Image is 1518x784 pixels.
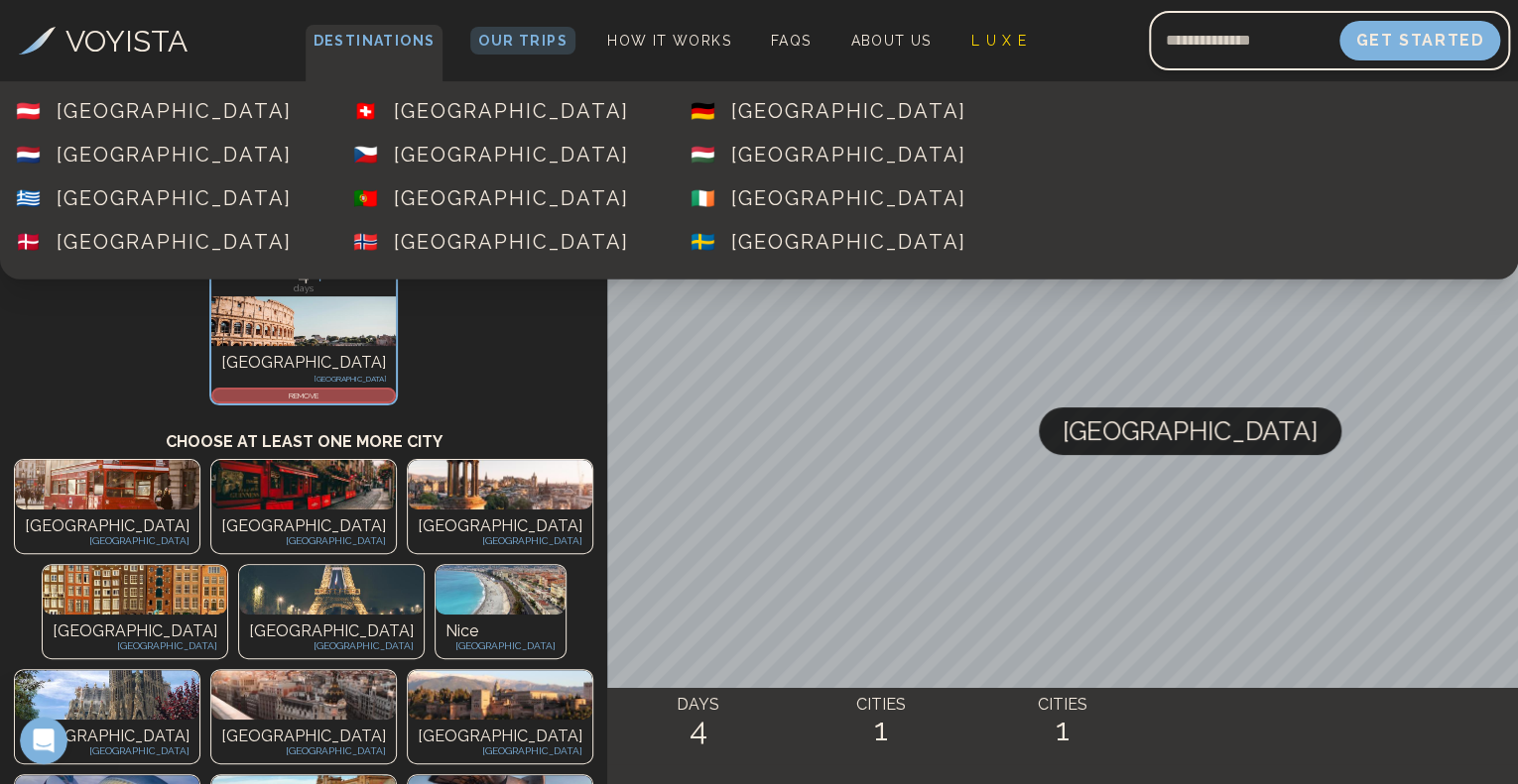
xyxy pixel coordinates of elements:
img: Photo of undefined [436,565,566,615]
a: 🇭🇺[GEOGRAPHIC_DATA] [675,133,1012,176]
p: [GEOGRAPHIC_DATA] [25,533,190,548]
a: 🇵🇹[GEOGRAPHIC_DATA] [337,176,675,220]
img: Photo of undefined [408,670,592,720]
h4: CITIES [971,693,1154,717]
p: [GEOGRAPHIC_DATA] [445,638,556,653]
div: 🇸🇪 [691,228,731,256]
a: How It Works [599,27,739,55]
a: 🇸🇪[GEOGRAPHIC_DATA] [675,220,1012,264]
div: 🇩🇪 [691,97,731,125]
p: [GEOGRAPHIC_DATA] [418,743,582,758]
h3: VOYISTA [65,19,188,63]
p: [GEOGRAPHIC_DATA] [221,514,386,538]
span: Our Trips [478,33,568,49]
button: Get Started [1339,21,1500,60]
img: Photo of undefined [211,460,396,509]
p: [GEOGRAPHIC_DATA] [249,638,414,653]
img: Photo of undefined [43,565,227,615]
p: [GEOGRAPHIC_DATA] [25,514,190,538]
p: [GEOGRAPHIC_DATA] [221,375,386,383]
img: Voyista Logo [19,27,56,55]
img: Photo of undefined [408,460,592,509]
span: L U X E [971,33,1028,49]
div: 🇭🇺 [691,141,731,168]
a: 🇩🇪[GEOGRAPHIC_DATA] [675,89,1012,133]
div: [GEOGRAPHIC_DATA] [731,228,966,256]
p: [GEOGRAPHIC_DATA] [418,533,582,548]
p: [GEOGRAPHIC_DATA] [25,725,190,748]
div: [GEOGRAPHIC_DATA] [57,97,292,125]
p: [GEOGRAPHIC_DATA] [25,743,190,758]
a: 🇨🇿[GEOGRAPHIC_DATA] [337,133,675,176]
div: 🇳🇴 [353,228,394,256]
img: Photo of undefined [211,670,396,720]
div: [GEOGRAPHIC_DATA] [394,141,629,168]
div: [GEOGRAPHIC_DATA] [394,228,629,256]
p: [GEOGRAPHIC_DATA] [418,725,582,748]
span: Destinations [306,25,443,83]
img: Photo of undefined [239,565,424,615]
a: Our Trips [470,27,575,55]
h4: CITIES [790,693,972,717]
h2: 4 [607,712,790,747]
div: [GEOGRAPHIC_DATA] [57,141,292,168]
p: [GEOGRAPHIC_DATA] [53,638,217,653]
span: About Us [850,33,931,49]
img: Photo of undefined [15,670,199,720]
a: L U X E [963,27,1036,55]
h2: 1 [790,712,972,747]
span: FAQs [771,33,812,49]
div: [GEOGRAPHIC_DATA] [731,184,966,212]
p: [GEOGRAPHIC_DATA] [221,533,386,548]
div: [GEOGRAPHIC_DATA] [394,184,629,212]
div: 🇦🇹 [16,97,57,125]
div: 🇨🇭 [353,97,394,125]
p: REMOVE [213,390,394,401]
div: 🇵🇹 [353,184,394,212]
div: [GEOGRAPHIC_DATA] [57,184,292,212]
div: [GEOGRAPHIC_DATA] [57,228,292,256]
a: VOYISTA [19,19,188,63]
h3: Choose at least one more city [15,410,592,454]
div: [GEOGRAPHIC_DATA] [731,97,966,125]
div: 🇳🇱 [16,141,57,168]
a: 🇮🇪[GEOGRAPHIC_DATA] [675,176,1012,220]
p: [GEOGRAPHIC_DATA] [418,514,582,538]
h4: DAYS [607,693,790,717]
p: Nice [445,619,556,643]
p: [GEOGRAPHIC_DATA] [221,351,386,375]
a: 🇳🇴[GEOGRAPHIC_DATA] [337,220,675,264]
div: 🇨🇿 [353,141,394,168]
p: [GEOGRAPHIC_DATA] [249,619,414,643]
iframe: Intercom live chat [20,717,67,764]
p: [GEOGRAPHIC_DATA] [221,743,386,758]
p: days [211,284,396,293]
img: Photo of undefined [15,460,199,509]
a: About Us [842,27,939,55]
div: [GEOGRAPHIC_DATA] [394,97,629,125]
img: Photo of rome [211,296,396,346]
p: [GEOGRAPHIC_DATA] [221,725,386,748]
span: [GEOGRAPHIC_DATA] [1063,407,1318,455]
a: FAQs [763,27,820,55]
input: Email address [1149,17,1339,64]
span: 4 [298,262,310,285]
canvas: Map [607,77,1518,784]
div: 🇮🇪 [691,184,731,212]
div: 🇬🇷 [16,184,57,212]
div: 🇩🇰 [16,228,57,256]
a: 🇨🇭[GEOGRAPHIC_DATA] [337,89,675,133]
div: [GEOGRAPHIC_DATA] [731,141,966,168]
h2: 1 [971,712,1154,747]
span: How It Works [607,33,731,49]
p: [GEOGRAPHIC_DATA] [53,619,217,643]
